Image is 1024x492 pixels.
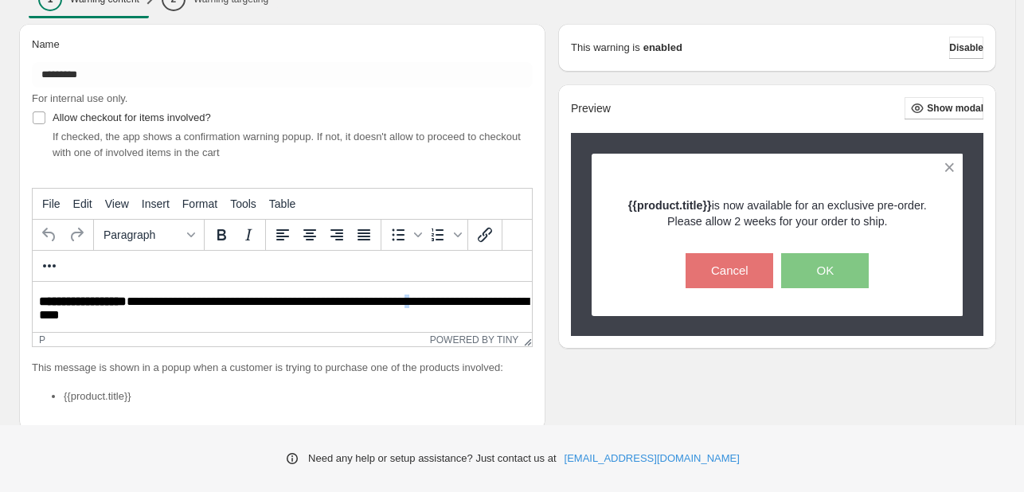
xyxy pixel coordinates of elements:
button: Insert/edit link [471,221,498,248]
button: More... [36,252,63,279]
button: Bold [208,221,235,248]
button: Cancel [686,253,773,288]
span: Paragraph [104,228,182,241]
button: OK [781,253,869,288]
button: Redo [63,221,90,248]
iframe: Rich Text Area [33,282,532,332]
span: Edit [73,197,92,210]
li: {{product.title}} [64,389,533,404]
strong: {{product.title}} [628,199,712,212]
div: p [39,334,45,346]
button: Justify [350,221,377,248]
button: Undo [36,221,63,248]
span: Allow checkout for items involved? [53,111,211,123]
a: [EMAIL_ADDRESS][DOMAIN_NAME] [565,451,740,467]
p: This warning is [571,40,640,56]
button: Disable [949,37,983,59]
h2: Preview [571,102,611,115]
button: Italic [235,221,262,248]
div: Resize [518,333,532,346]
button: Align left [269,221,296,248]
button: Formats [97,221,201,248]
span: Insert [142,197,170,210]
span: Name [32,38,60,50]
div: Numbered list [424,221,464,248]
strong: enabled [643,40,682,56]
span: View [105,197,129,210]
button: Align center [296,221,323,248]
span: For internal use only. [32,92,127,104]
p: is now available for an exclusive pre-order. Please allow 2 weeks for your order to ship. [619,197,936,229]
span: Disable [949,41,983,54]
div: Bullet list [385,221,424,248]
span: Tools [230,197,256,210]
button: Show modal [905,97,983,119]
span: File [42,197,61,210]
span: If checked, the app shows a confirmation warning popup. If not, it doesn't allow to proceed to ch... [53,131,521,158]
span: Format [182,197,217,210]
button: Align right [323,221,350,248]
a: Powered by Tiny [430,334,519,346]
span: Table [269,197,295,210]
span: Show modal [927,102,983,115]
p: This message is shown in a popup when a customer is trying to purchase one of the products involved: [32,360,533,376]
